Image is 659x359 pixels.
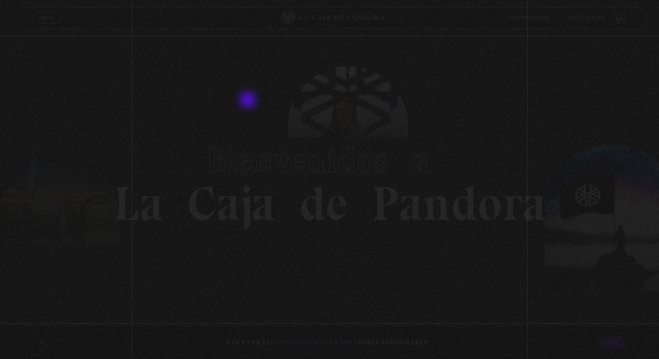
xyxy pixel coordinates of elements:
h1: La Caja de Pandora [113,132,546,228]
span: Menu [41,15,55,21]
a: Suscripciones [507,16,550,21]
span: contenido de Pandora [271,338,358,346]
span: Bienvenidos a [206,139,453,181]
a: View your shopping cart [614,12,626,24]
a: Inicie sesión [567,16,605,21]
span: Cerrar [38,23,58,29]
p: Para ver el debes registrarte [227,337,428,349]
